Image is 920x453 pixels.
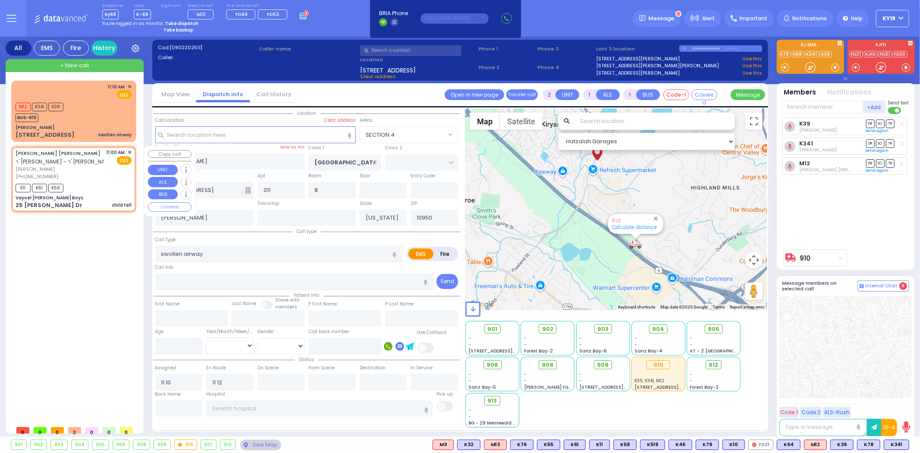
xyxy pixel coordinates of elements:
div: 902 [31,440,47,450]
img: message.svg [639,15,646,22]
a: FD31 [879,51,892,57]
div: K10 [722,440,745,450]
span: Forest Bay-3 [690,384,719,390]
div: [STREET_ADDRESS] [16,131,75,139]
div: K78 [857,440,880,450]
label: Township [257,200,279,207]
div: All [6,41,31,56]
label: Cross 2 [385,145,402,151]
label: Fire units on call [226,3,290,9]
label: Turn off text [888,106,902,115]
div: 905 [92,440,109,450]
div: See map [240,440,281,450]
label: Last Name [232,300,256,307]
button: KY18 [876,10,909,27]
button: +Add [863,101,885,113]
button: ALS [596,89,620,100]
label: Cad: [158,44,256,51]
div: BLS [777,440,801,450]
span: SECTION 4 [360,127,446,142]
div: BLS [722,440,745,450]
span: Location [293,110,320,116]
span: - [690,335,693,341]
label: Gender [257,328,274,335]
a: K341 [805,51,819,57]
button: Message [731,89,765,100]
div: swollen airway [98,132,132,138]
span: BRIA Phone [379,9,408,17]
a: K78 [779,51,791,57]
span: - [690,341,693,348]
div: Fire [63,41,89,56]
span: Jacob Gluck [799,127,837,133]
a: Use this [742,69,762,77]
span: ✕ [128,149,132,156]
button: Notifications [828,88,872,98]
span: 2 [68,427,81,434]
span: - [469,407,471,413]
a: K68 [792,51,804,57]
div: 910 [175,440,197,450]
button: Map camera controls [745,252,763,269]
a: Send again [866,168,889,173]
span: Phone 4 [537,64,593,71]
label: Use Callback [417,329,447,336]
span: 901 [487,325,497,333]
span: Send text [888,100,909,106]
label: Caller: [158,54,256,61]
label: In Service [411,365,433,371]
span: 908 [542,361,553,369]
span: K341 [32,103,47,111]
div: BLS [537,440,560,450]
span: - [469,371,471,377]
span: ר' [PERSON_NAME] - ר' [PERSON_NAME] [16,158,114,165]
div: ALS [484,440,507,450]
span: SO [876,139,885,148]
div: 904 [72,440,88,450]
div: K55 [537,440,560,450]
small: Share with [275,297,300,303]
label: Call Location [155,117,185,124]
strong: Take backup [163,27,193,33]
label: Last 3 location [597,45,679,53]
span: Phone 3 [537,45,593,53]
span: You're logged in as monitor. [102,20,164,27]
div: FD21 [748,440,773,450]
span: - [524,377,527,384]
a: KJFD [864,51,878,57]
span: FD53 [267,11,279,18]
span: Sanz Bay-5 [469,384,496,390]
button: Transfer call [506,89,538,100]
input: Search location here [155,126,356,143]
span: [PERSON_NAME] [16,166,104,173]
label: KJ EMS... [777,43,844,49]
span: - [579,335,582,341]
label: Hospital [206,391,225,398]
label: State [360,200,372,207]
div: K39 [830,440,854,450]
button: BUS [636,89,660,100]
div: 912 [201,440,216,450]
span: [PHONE_NUMBER] [16,173,58,180]
span: K61 [32,184,47,192]
label: Call back number [308,328,349,335]
div: 910 [647,360,670,370]
button: ALS [148,177,178,187]
button: 10-4 [881,419,897,436]
div: ALS [804,440,827,450]
span: BUS-910 [16,113,38,122]
span: 902 [542,325,553,333]
label: Assigned [155,365,176,371]
a: Calculate distance [612,224,657,230]
label: Room [308,173,321,179]
button: Show street map [470,113,500,130]
label: Cross 1 [308,145,324,151]
div: K58 [613,440,637,450]
span: K11 [16,184,31,192]
span: Status [295,356,318,363]
button: COVERED [148,202,192,212]
span: M12 [197,11,206,18]
button: Code 1 [779,407,799,418]
div: BLS [457,440,480,450]
label: Pick up [436,391,453,398]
